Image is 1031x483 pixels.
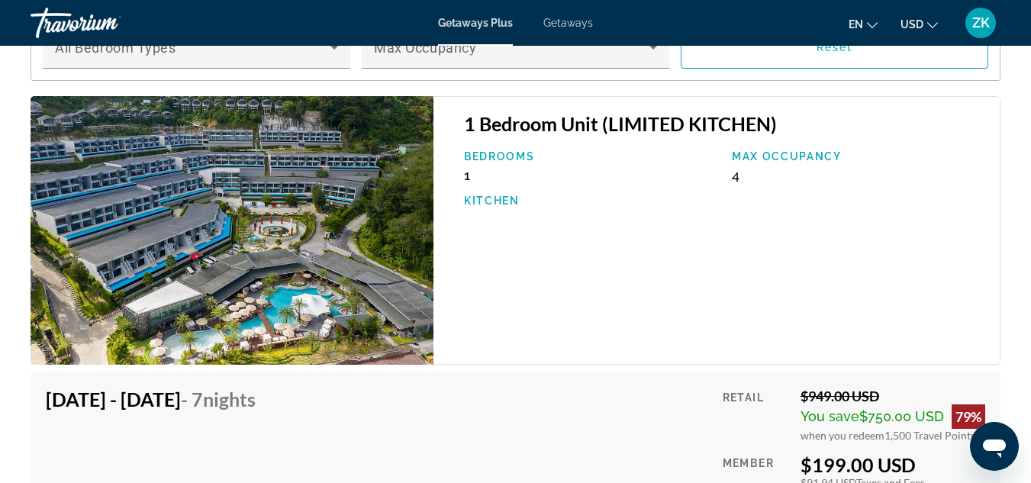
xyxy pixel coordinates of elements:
h4: [DATE] - [DATE] [46,388,256,411]
img: Patong Bay Hill Resort [31,96,433,365]
span: You save [801,408,859,424]
a: Getaways [543,17,593,29]
span: when you redeem [801,429,884,442]
a: Travorium [31,3,183,43]
span: 4 [732,167,739,183]
a: Getaways Plus [438,17,513,29]
span: ZK [972,15,990,31]
button: Change language [849,13,878,35]
p: Max Occupancy [732,150,984,163]
h3: 1 Bedroom Unit (LIMITED KITCHEN) [464,112,984,135]
div: $949.00 USD [801,388,985,404]
button: Reset [681,26,988,69]
span: 1,500 Travel Points [884,429,975,442]
span: Nights [203,388,256,411]
div: Retail [723,388,789,442]
p: Kitchen [464,195,717,207]
iframe: Кнопка запуска окна обмена сообщениями [970,422,1019,471]
span: Reset [817,41,853,53]
span: $750.00 USD [859,408,944,424]
span: 1 [464,167,470,183]
div: $199.00 USD [801,453,985,476]
button: Change currency [901,13,938,35]
button: User Menu [961,7,1000,39]
span: - 7 [181,388,256,411]
p: Bedrooms [464,150,717,163]
div: 79% [952,404,985,429]
span: USD [901,18,923,31]
span: en [849,18,863,31]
